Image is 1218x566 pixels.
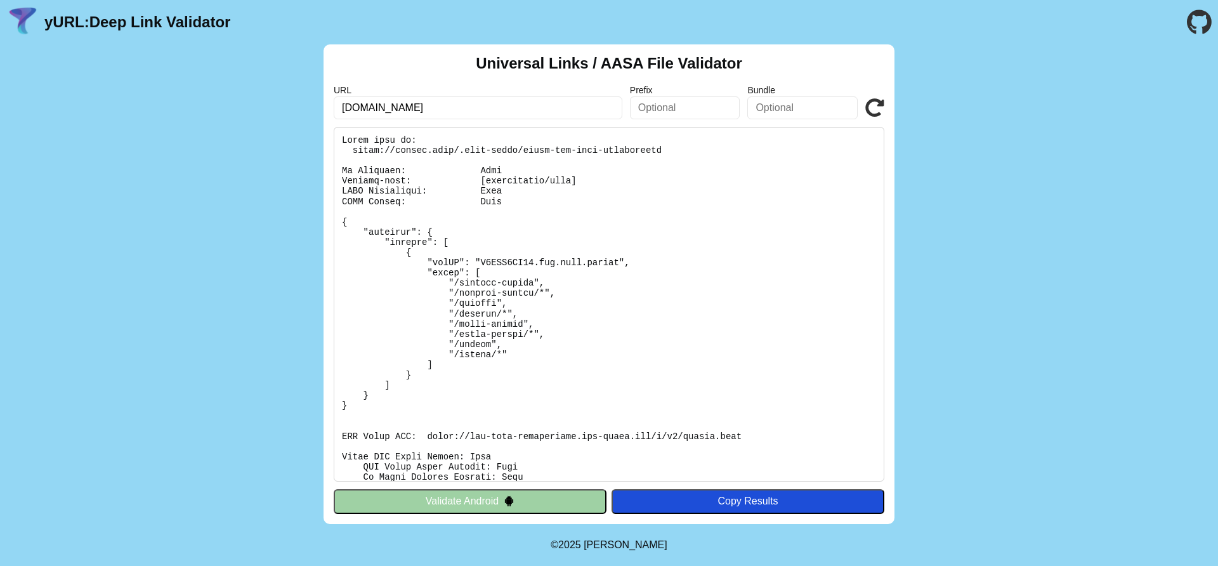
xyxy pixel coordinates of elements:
[558,539,581,550] span: 2025
[747,85,858,95] label: Bundle
[334,489,606,513] button: Validate Android
[334,85,622,95] label: URL
[551,524,667,566] footer: ©
[612,489,884,513] button: Copy Results
[584,539,667,550] a: Michael Ibragimchayev's Personal Site
[334,96,622,119] input: Required
[6,6,39,39] img: yURL Logo
[476,55,742,72] h2: Universal Links / AASA File Validator
[44,13,230,31] a: yURL:Deep Link Validator
[504,496,514,506] img: droidIcon.svg
[630,85,740,95] label: Prefix
[630,96,740,119] input: Optional
[334,127,884,482] pre: Lorem ipsu do: sitam://consec.adip/.elit-seddo/eiusm-tem-inci-utlaboreetd Ma Aliquaen: Admi Venia...
[747,96,858,119] input: Optional
[618,496,878,507] div: Copy Results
